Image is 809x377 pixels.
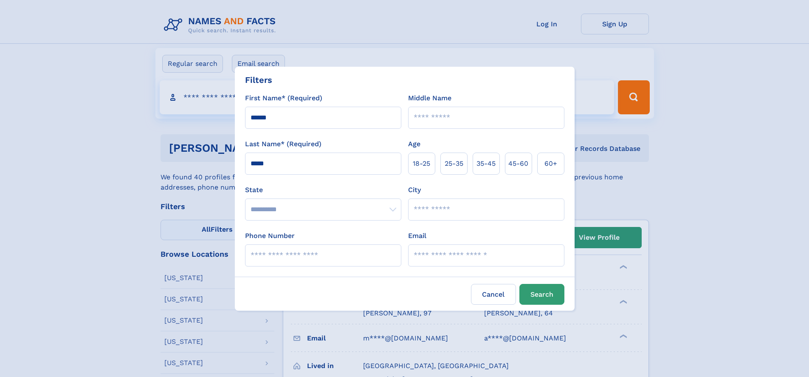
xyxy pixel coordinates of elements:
label: State [245,185,401,195]
label: City [408,185,421,195]
label: Cancel [471,284,516,305]
label: Last Name* (Required) [245,139,321,149]
span: 45‑60 [508,159,528,169]
span: 60+ [544,159,557,169]
label: First Name* (Required) [245,93,322,103]
label: Email [408,231,426,241]
div: Filters [245,74,272,86]
span: 18‑25 [413,159,430,169]
span: 25‑35 [445,159,463,169]
span: 35‑45 [476,159,496,169]
button: Search [519,284,564,305]
label: Phone Number [245,231,295,241]
label: Age [408,139,420,149]
label: Middle Name [408,93,451,103]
